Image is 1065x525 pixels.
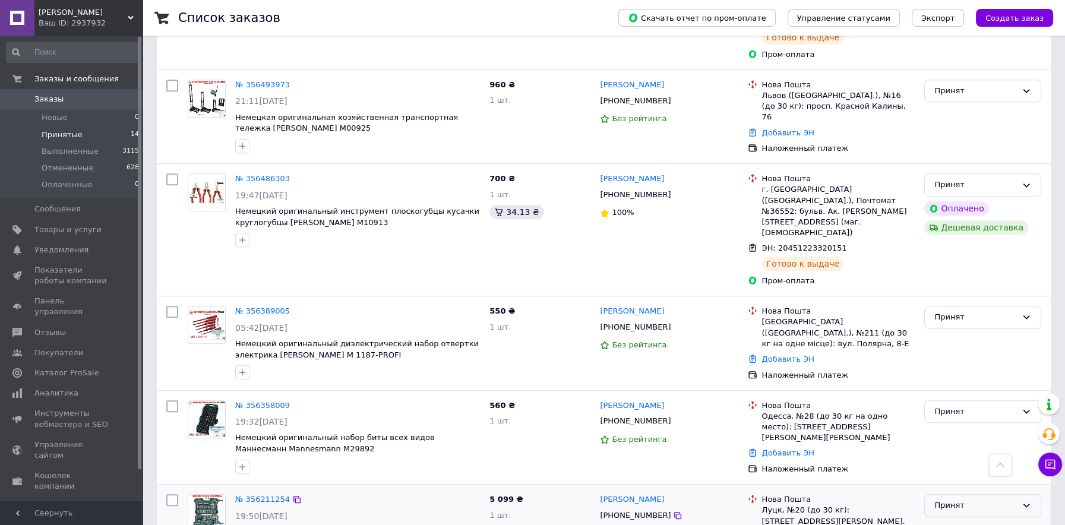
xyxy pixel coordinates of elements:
[34,296,110,317] span: Панель управления
[964,13,1053,22] a: Создать заказ
[235,113,458,133] a: Немецкая оригинальная хозяйственная транспортная тележка [PERSON_NAME] M00925
[762,317,915,349] div: [GEOGRAPHIC_DATA] ([GEOGRAPHIC_DATA].), №211 (до 30 кг на одне місце): вул. Полярна, 8-Е
[34,224,102,235] span: Товары и услуги
[924,201,988,216] div: Оплачено
[762,276,915,286] div: Пром-оплата
[762,90,915,123] div: Львов ([GEOGRAPHIC_DATA].), №16 (до 30 кг): просп. Красной Калины, 76
[762,411,915,444] div: Одесса, №28 (до 30 кг на одно место): [STREET_ADDRESS][PERSON_NAME][PERSON_NAME]
[42,146,99,157] span: Выполненные
[489,306,515,315] span: 550 ₴
[188,400,226,438] a: Фото товару
[600,173,664,185] a: [PERSON_NAME]
[489,174,515,183] span: 700 ₴
[612,340,666,349] span: Без рейтинга
[188,173,226,211] a: Фото товару
[762,400,915,411] div: Нова Пошта
[235,96,287,106] span: 21:11[DATE]
[235,433,435,453] a: Немецкий оригинальный набор биты всех видов Маннесманн Mannesmann M29892
[34,439,110,461] span: Управление сайтом
[762,306,915,317] div: Нова Пошта
[489,416,511,425] span: 1 шт.
[178,11,280,25] h1: Список заказов
[600,306,664,317] a: [PERSON_NAME]
[235,401,290,410] a: № 356358009
[762,257,844,271] div: Готово к выдаче
[131,129,139,140] span: 14
[489,96,511,105] span: 1 шт.
[34,74,119,84] span: Заказы и сообщения
[235,174,290,183] a: № 356486303
[762,494,915,505] div: Нова Пошта
[235,511,287,521] span: 19:50[DATE]
[135,112,139,123] span: 0
[912,9,964,27] button: Экспорт
[762,464,915,475] div: Наложенный платеж
[42,163,93,173] span: Отмененные
[612,435,666,444] span: Без рейтинга
[598,413,673,429] div: [PHONE_NUMBER]
[762,80,915,90] div: Нова Пошта
[598,187,673,203] div: [PHONE_NUMBER]
[762,30,844,45] div: Готово к выдаче
[135,179,139,190] span: 0
[127,163,139,173] span: 628
[762,243,847,252] span: ЭН: 20451223320151
[235,306,290,315] a: № 356389005
[188,174,225,211] img: Фото товару
[34,347,83,358] span: Покупатели
[235,207,479,227] a: Немецкий оригинальный инструмент плоскогубцы кусачки круглогубцы [PERSON_NAME] M10913
[598,93,673,109] div: [PHONE_NUMBER]
[762,355,814,363] a: Добавить ЭН
[762,143,915,154] div: Наложенный платеж
[34,327,66,338] span: Отзывы
[188,80,225,117] img: Фото товару
[235,417,287,426] span: 19:32[DATE]
[788,9,900,27] button: Управление статусами
[34,470,110,492] span: Кошелек компании
[34,245,89,255] span: Уведомления
[188,80,226,118] a: Фото товару
[34,368,99,378] span: Каталог ProSale
[934,406,1017,418] div: Принят
[489,205,543,219] div: 34.13 ₴
[235,339,479,359] a: Немецкий оригинальный диэлектрический набор отвертки электрика [PERSON_NAME] M 1187-PROFI
[598,320,673,335] div: [PHONE_NUMBER]
[924,220,1028,235] div: Дешевая доставка
[34,94,64,105] span: Заказы
[600,400,664,412] a: [PERSON_NAME]
[235,191,287,200] span: 19:47[DATE]
[934,179,1017,191] div: Принят
[762,173,915,184] div: Нова Пошта
[42,179,93,190] span: Оплаченные
[628,12,766,23] span: Скачать отчет по пром-оплате
[797,14,890,23] span: Управление статусами
[762,448,814,457] a: Добавить ЭН
[489,190,511,199] span: 1 шт.
[762,184,915,238] div: г. [GEOGRAPHIC_DATA] ([GEOGRAPHIC_DATA].), Почтомат №36552: бульв. Ак. [PERSON_NAME][STREET_ADDRE...
[34,388,78,399] span: Аналитика
[34,408,110,429] span: Инструменты вебмастера и SEO
[985,14,1044,23] span: Создать заказ
[235,323,287,333] span: 05:42[DATE]
[976,9,1053,27] button: Создать заказ
[34,265,110,286] span: Показатели работы компании
[489,511,511,520] span: 1 шт.
[1038,453,1062,476] button: Чат с покупателем
[762,49,915,60] div: Пром-оплата
[42,112,68,123] span: Новые
[612,114,666,123] span: Без рейтинга
[39,18,143,29] div: Ваш ID: 2937932
[762,370,915,381] div: Наложенный платеж
[188,401,225,438] img: Фото товару
[122,146,139,157] span: 3115
[489,80,515,89] span: 960 ₴
[235,80,290,89] a: № 356493973
[934,499,1017,512] div: Принят
[762,128,814,137] a: Добавить ЭН
[34,204,81,214] span: Сообщения
[188,306,226,344] a: Фото товару
[489,401,515,410] span: 560 ₴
